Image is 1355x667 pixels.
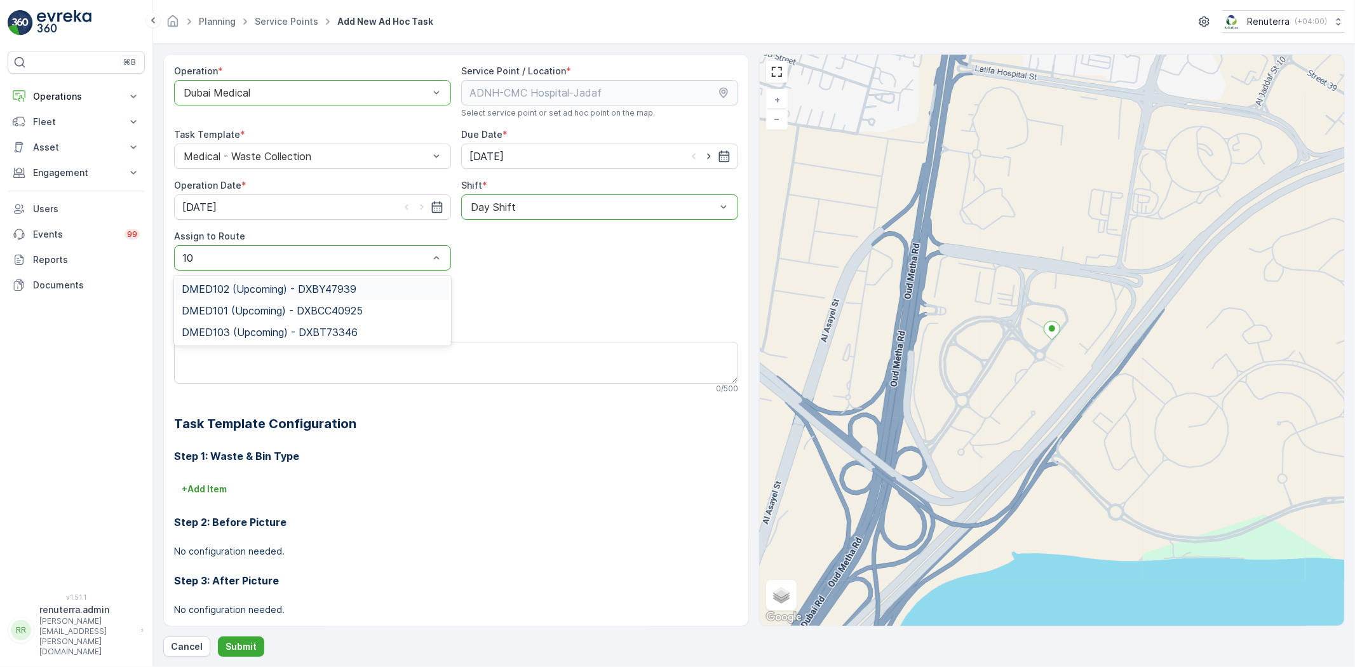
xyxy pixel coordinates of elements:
[335,15,436,28] span: Add New Ad Hoc Task
[182,483,227,495] p: + Add Item
[8,84,145,109] button: Operations
[174,545,738,558] p: No configuration needed.
[174,515,738,530] h3: Step 2: Before Picture
[174,573,738,588] h3: Step 3: After Picture
[767,62,786,81] a: View Fullscreen
[8,222,145,247] a: Events99
[767,109,786,128] a: Zoom Out
[182,283,356,295] span: DMED102 (Upcoming) - DXBY47939
[39,603,135,616] p: renuterra.admin
[174,414,738,433] h2: Task Template Configuration
[8,196,145,222] a: Users
[774,94,780,105] span: +
[716,384,738,394] p: 0 / 500
[39,616,135,657] p: [PERSON_NAME][EMAIL_ADDRESS][PERSON_NAME][DOMAIN_NAME]
[1222,10,1345,33] button: Renuterra(+04:00)
[33,279,140,292] p: Documents
[11,620,31,640] div: RR
[218,637,264,657] button: Submit
[37,10,91,36] img: logo_light-DOdMpM7g.png
[171,640,203,653] p: Cancel
[174,180,241,191] label: Operation Date
[8,603,145,657] button: RRrenuterra.admin[PERSON_NAME][EMAIL_ADDRESS][PERSON_NAME][DOMAIN_NAME]
[182,305,363,316] span: DMED101 (Upcoming) - DXBCC40925
[33,116,119,128] p: Fleet
[174,231,245,241] label: Assign to Route
[461,180,482,191] label: Shift
[182,327,358,338] span: DMED103 (Upcoming) - DXBT73346
[33,253,140,266] p: Reports
[33,203,140,215] p: Users
[255,16,318,27] a: Service Points
[1295,17,1327,27] p: ( +04:00 )
[166,19,180,30] a: Homepage
[461,65,566,76] label: Service Point / Location
[774,113,781,124] span: −
[174,603,738,616] p: No configuration needed.
[33,228,117,241] p: Events
[123,57,136,67] p: ⌘B
[163,637,210,657] button: Cancel
[8,135,145,160] button: Asset
[763,609,805,626] img: Google
[174,194,451,220] input: dd/mm/yyyy
[763,609,805,626] a: Open this area in Google Maps (opens a new window)
[174,479,234,499] button: +Add Item
[8,247,145,273] a: Reports
[461,80,738,105] input: ADNH-CMC Hospital-Jadaf
[33,166,119,179] p: Engagement
[199,16,236,27] a: Planning
[1222,15,1242,29] img: Screenshot_2024-07-26_at_13.33.01.png
[174,65,218,76] label: Operation
[8,273,145,298] a: Documents
[8,160,145,185] button: Engagement
[174,448,738,464] h3: Step 1: Waste & Bin Type
[127,229,137,239] p: 99
[8,593,145,601] span: v 1.51.1
[8,10,33,36] img: logo
[461,129,502,140] label: Due Date
[33,141,119,154] p: Asset
[8,109,145,135] button: Fleet
[767,581,795,609] a: Layers
[1247,15,1290,28] p: Renuterra
[461,108,655,118] span: Select service point or set ad hoc point on the map.
[461,144,738,169] input: dd/mm/yyyy
[767,90,786,109] a: Zoom In
[33,90,119,103] p: Operations
[174,129,240,140] label: Task Template
[226,640,257,653] p: Submit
